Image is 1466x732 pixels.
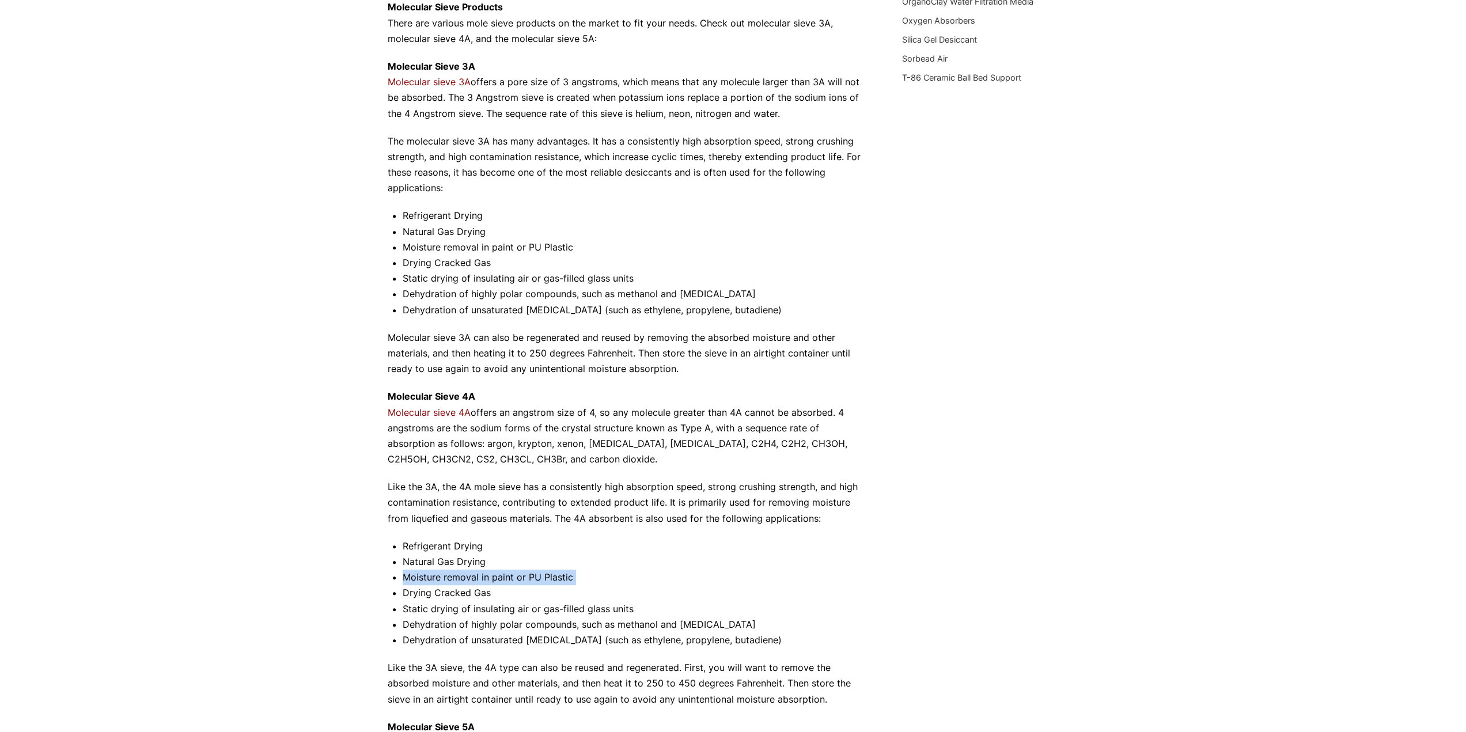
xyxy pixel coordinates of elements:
strong: Molecular Sieve Products [388,1,503,13]
li: Dehydration of unsaturated [MEDICAL_DATA] (such as ethylene, propylene, butadiene) [403,632,868,648]
p: Like the 3A sieve, the 4A type can also be reused and regenerated. First, you will want to remove... [388,660,868,707]
li: Static drying of insulating air or gas-filled glass units [403,271,868,286]
li: Natural Gas Drying [403,554,868,570]
p: offers a pore size of 3 angstroms, which means that any molecule larger than 3A will not be absor... [388,59,868,122]
a: Silica Gel Desiccant [902,35,977,44]
p: Like the 3A, the 4A mole sieve has a consistently high absorption speed, strong crushing strength... [388,479,868,526]
p: Molecular sieve 3A can also be regenerated and reused by removing the absorbed moisture and other... [388,330,868,377]
p: offers an angstrom size of 4, so any molecule greater than 4A cannot be absorbed. 4 angstroms are... [388,389,868,467]
a: Sorbead Air [902,54,948,63]
li: Refrigerant Drying [403,208,868,223]
li: Dehydration of highly polar compounds, such as methanol and [MEDICAL_DATA] [403,286,868,302]
p: The molecular sieve 3A has many advantages. It has a consistently high absorption speed, strong c... [388,134,868,196]
li: Moisture removal in paint or PU Plastic [403,570,868,585]
li: Natural Gas Drying [403,224,868,240]
li: Dehydration of unsaturated [MEDICAL_DATA] (such as ethylene, propylene, butadiene) [403,302,868,318]
a: Oxygen Absorbers [902,16,975,25]
a: Molecular sieve 3A [388,76,471,88]
li: Dehydration of highly polar compounds, such as methanol and [MEDICAL_DATA] [403,617,868,632]
strong: Molecular Sieve 3A [388,60,475,72]
li: Drying Cracked Gas [403,255,868,271]
li: Static drying of insulating air or gas-filled glass units [403,601,868,617]
a: T-86 Ceramic Ball Bed Support [902,73,1021,82]
li: Refrigerant Drying [403,538,868,554]
li: Moisture removal in paint or PU Plastic [403,240,868,255]
a: Molecular sieve 4A [388,407,471,418]
strong: Molecular Sieve 4A [388,390,475,402]
li: Drying Cracked Gas [403,585,868,601]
